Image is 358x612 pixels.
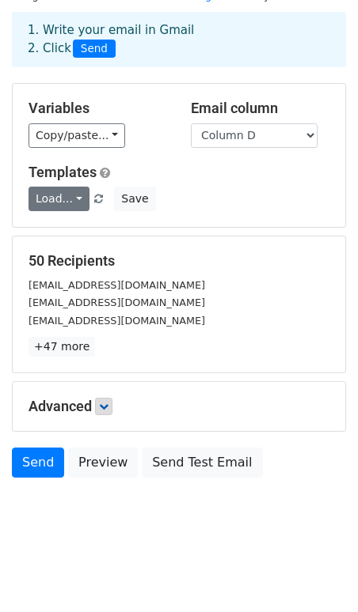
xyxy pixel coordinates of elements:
[29,297,205,308] small: [EMAIL_ADDRESS][DOMAIN_NAME]
[142,448,262,478] a: Send Test Email
[68,448,138,478] a: Preview
[29,398,329,415] h5: Advanced
[29,252,329,270] h5: 50 Recipients
[73,40,116,59] span: Send
[29,123,125,148] a: Copy/paste...
[29,100,167,117] h5: Variables
[114,187,155,211] button: Save
[16,21,342,58] div: 1. Write your email in Gmail 2. Click
[29,164,97,180] a: Templates
[29,279,205,291] small: [EMAIL_ADDRESS][DOMAIN_NAME]
[29,315,205,327] small: [EMAIL_ADDRESS][DOMAIN_NAME]
[29,337,95,357] a: +47 more
[279,536,358,612] iframe: Chat Widget
[191,100,329,117] h5: Email column
[29,187,89,211] a: Load...
[12,448,64,478] a: Send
